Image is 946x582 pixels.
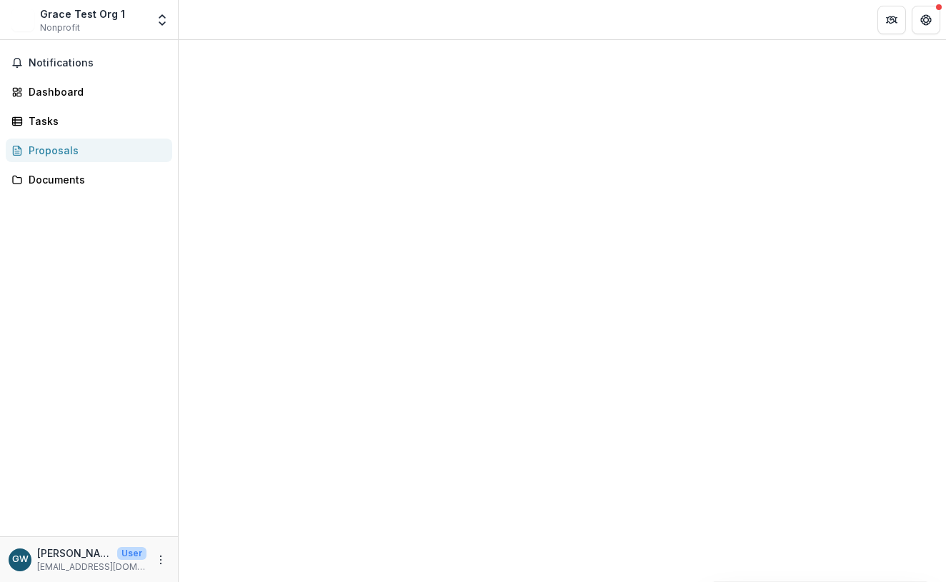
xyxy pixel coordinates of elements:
[29,114,161,129] div: Tasks
[152,6,172,34] button: Open entity switcher
[152,551,169,568] button: More
[29,84,161,99] div: Dashboard
[6,51,172,74] button: Notifications
[29,143,161,158] div: Proposals
[6,139,172,162] a: Proposals
[6,109,172,133] a: Tasks
[40,21,80,34] span: Nonprofit
[912,6,940,34] button: Get Help
[29,172,161,187] div: Documents
[6,168,172,191] a: Documents
[40,6,125,21] div: Grace Test Org 1
[117,547,146,560] p: User
[6,80,172,104] a: Dashboard
[29,57,166,69] span: Notifications
[37,561,146,573] p: [EMAIL_ADDRESS][DOMAIN_NAME]
[12,555,29,564] div: Grace Willig
[37,546,111,561] p: [PERSON_NAME]
[877,6,906,34] button: Partners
